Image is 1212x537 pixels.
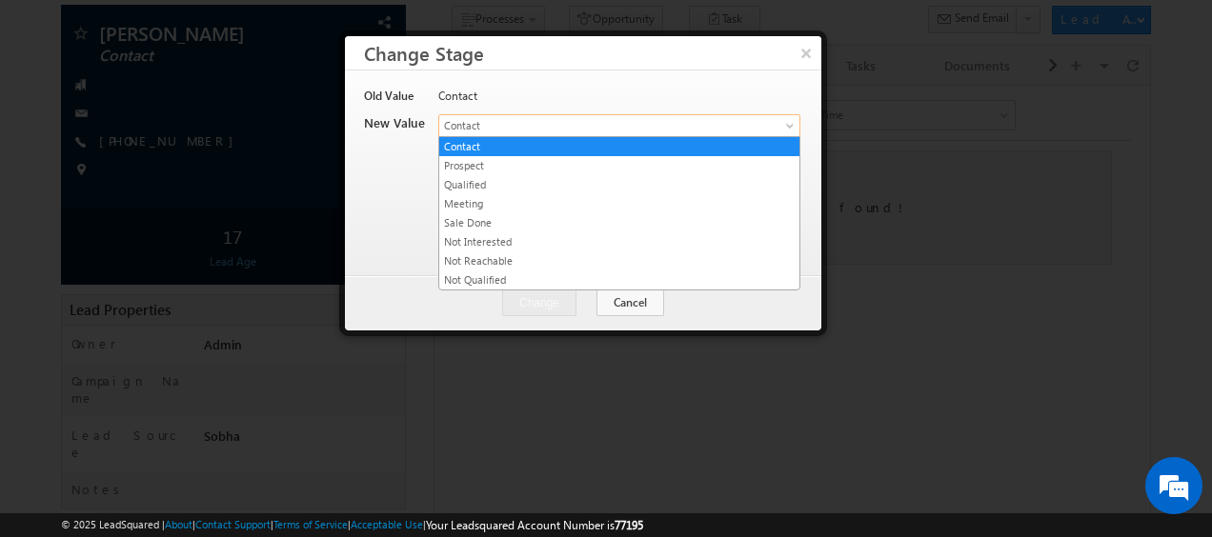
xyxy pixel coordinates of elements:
button: × [791,36,821,70]
a: Not Interested [439,233,799,250]
div: Contact [438,88,798,114]
a: Contact [438,114,800,137]
div: Chat with us now [99,100,320,125]
span: © 2025 LeadSquared | | | | | [61,516,643,534]
a: About [165,518,192,530]
span: 77195 [615,518,643,532]
em: Start Chat [259,411,346,437]
ul: Contact [438,136,800,290]
a: Terms of Service [273,518,348,530]
a: Meeting [439,195,799,212]
span: Activity Type [38,14,104,43]
a: Sale Done [439,214,799,231]
div: All Selected [119,21,174,38]
a: Contact [439,138,799,155]
img: d_60004797649_company_0_60004797649 [32,100,80,125]
span: Your Leadsquared Account Number is [426,518,643,532]
div: Minimize live chat window [313,10,358,55]
span: Time [330,14,355,43]
a: Contact Support [195,518,271,530]
div: New Value [364,114,427,141]
button: Cancel [596,289,664,316]
a: Not Reachable [439,252,799,269]
h3: Change Stage [364,36,821,70]
a: Qualified [439,176,799,193]
a: Prospect [439,157,799,174]
a: Not Qualified [439,271,799,288]
textarea: Type your message and hit 'Enter' [25,176,348,396]
span: Contact [439,117,737,134]
div: Old Value [364,88,427,114]
div: All Time [371,21,409,38]
div: No activities found! [38,65,677,179]
div: All Selected [114,15,329,44]
a: Acceptable Use [351,518,423,530]
button: Change [502,289,576,316]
